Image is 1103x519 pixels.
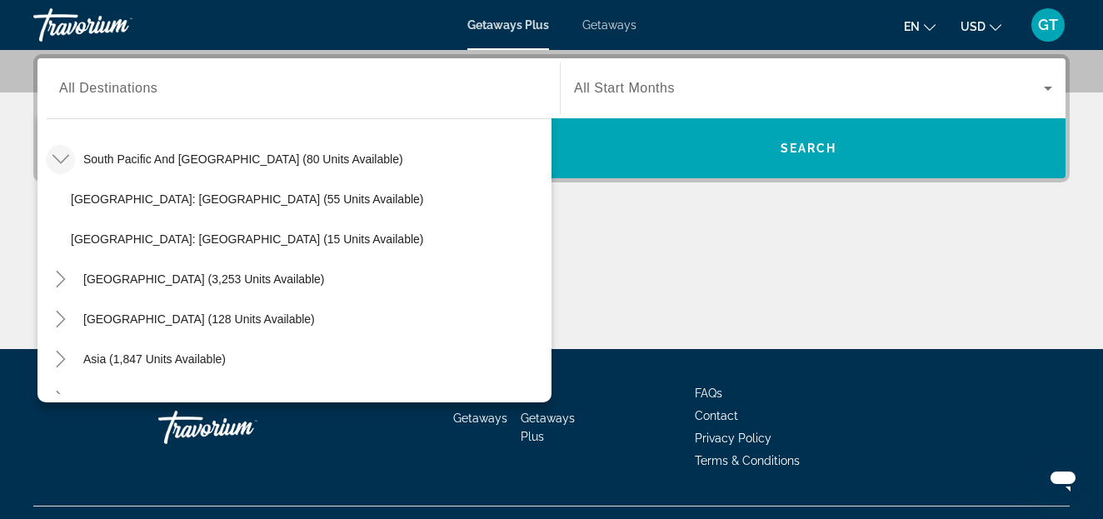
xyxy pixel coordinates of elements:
[695,432,771,445] a: Privacy Policy
[695,387,722,400] a: FAQs
[551,118,1066,178] button: Search
[158,402,325,452] a: Travorium
[71,232,424,246] span: [GEOGRAPHIC_DATA]: [GEOGRAPHIC_DATA] (15 units available)
[521,412,575,443] a: Getaways Plus
[467,18,549,32] a: Getaways Plus
[574,81,675,95] span: All Start Months
[62,184,551,214] button: [GEOGRAPHIC_DATA]: [GEOGRAPHIC_DATA] (55 units available)
[904,20,920,33] span: en
[961,20,986,33] span: USD
[75,264,332,294] button: [GEOGRAPHIC_DATA] (3,253 units available)
[46,145,75,174] button: Toggle South Pacific and Oceania (80 units available)
[83,312,315,326] span: [GEOGRAPHIC_DATA] (128 units available)
[37,58,1066,178] div: Search widget
[46,345,75,374] button: Toggle Asia (1,847 units available)
[83,352,226,366] span: Asia (1,847 units available)
[83,272,324,286] span: [GEOGRAPHIC_DATA] (3,253 units available)
[695,454,800,467] a: Terms & Conditions
[453,412,507,425] a: Getaways
[1036,452,1090,506] iframe: Button to launch messaging window
[75,344,234,374] button: Asia (1,847 units available)
[75,144,412,174] button: South Pacific and [GEOGRAPHIC_DATA] (80 units available)
[83,152,403,166] span: South Pacific and [GEOGRAPHIC_DATA] (80 units available)
[695,409,738,422] a: Contact
[33,3,200,47] a: Travorium
[83,392,223,406] span: Africa (112 units available)
[71,192,424,206] span: [GEOGRAPHIC_DATA]: [GEOGRAPHIC_DATA] (55 units available)
[904,14,936,38] button: Change language
[582,18,636,32] a: Getaways
[75,304,323,334] button: [GEOGRAPHIC_DATA] (128 units available)
[961,14,1001,38] button: Change currency
[1038,17,1058,33] span: GT
[59,81,157,95] span: All Destinations
[75,384,232,414] button: Africa (112 units available)
[62,224,551,254] button: [GEOGRAPHIC_DATA]: [GEOGRAPHIC_DATA] (15 units available)
[1026,7,1070,42] button: User Menu
[46,385,75,414] button: Toggle Africa (112 units available)
[46,305,75,334] button: Toggle Central America (128 units available)
[781,142,837,155] span: Search
[46,265,75,294] button: Toggle South America (3,253 units available)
